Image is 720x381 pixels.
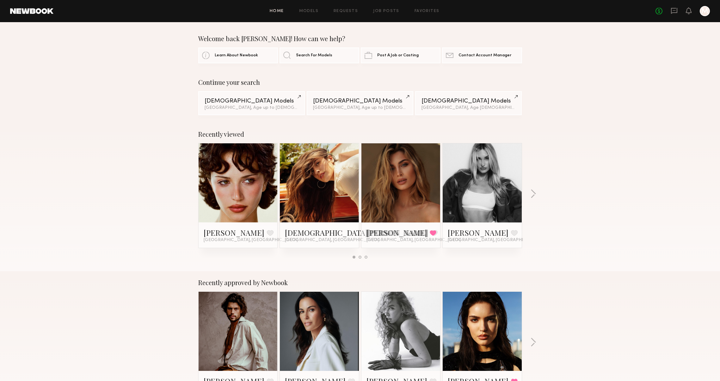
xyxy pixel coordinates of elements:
a: [DEMOGRAPHIC_DATA] Models[GEOGRAPHIC_DATA], Age up to [DEMOGRAPHIC_DATA]. [307,91,413,115]
span: Learn About Newbook [215,53,258,58]
a: Home [270,9,284,13]
div: Welcome back [PERSON_NAME]! How can we help? [198,35,522,42]
div: [GEOGRAPHIC_DATA], Age [DEMOGRAPHIC_DATA] y.o. [422,106,515,110]
div: Continue your search [198,78,522,86]
span: [GEOGRAPHIC_DATA], [GEOGRAPHIC_DATA] [204,238,298,243]
a: [DEMOGRAPHIC_DATA] Models[GEOGRAPHIC_DATA], Age up to [DEMOGRAPHIC_DATA]. [198,91,305,115]
span: [GEOGRAPHIC_DATA], [GEOGRAPHIC_DATA] [366,238,461,243]
div: [DEMOGRAPHIC_DATA] Models [313,98,407,104]
span: Post A Job or Casting [377,53,419,58]
span: [GEOGRAPHIC_DATA], [GEOGRAPHIC_DATA] [448,238,542,243]
a: [PERSON_NAME] [366,228,427,238]
a: [PERSON_NAME] [448,228,508,238]
div: [GEOGRAPHIC_DATA], Age up to [DEMOGRAPHIC_DATA]. [313,106,407,110]
a: Contact Account Manager [442,47,522,63]
a: M [700,6,710,16]
a: [DEMOGRAPHIC_DATA][PERSON_NAME] [285,228,428,238]
a: Favorites [415,9,440,13]
div: Recently viewed [198,130,522,138]
span: Search For Models [296,53,332,58]
a: Requests [334,9,358,13]
span: [GEOGRAPHIC_DATA], [GEOGRAPHIC_DATA] [285,238,379,243]
a: [DEMOGRAPHIC_DATA] Models[GEOGRAPHIC_DATA], Age [DEMOGRAPHIC_DATA] y.o. [415,91,522,115]
a: Search For Models [280,47,359,63]
div: [DEMOGRAPHIC_DATA] Models [205,98,298,104]
span: Contact Account Manager [458,53,511,58]
a: [PERSON_NAME] [204,228,264,238]
a: Post A Job or Casting [361,47,440,63]
div: Recently approved by Newbook [198,279,522,286]
a: Job Posts [373,9,399,13]
a: Models [299,9,318,13]
div: [DEMOGRAPHIC_DATA] Models [422,98,515,104]
div: [GEOGRAPHIC_DATA], Age up to [DEMOGRAPHIC_DATA]. [205,106,298,110]
a: Learn About Newbook [198,47,278,63]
